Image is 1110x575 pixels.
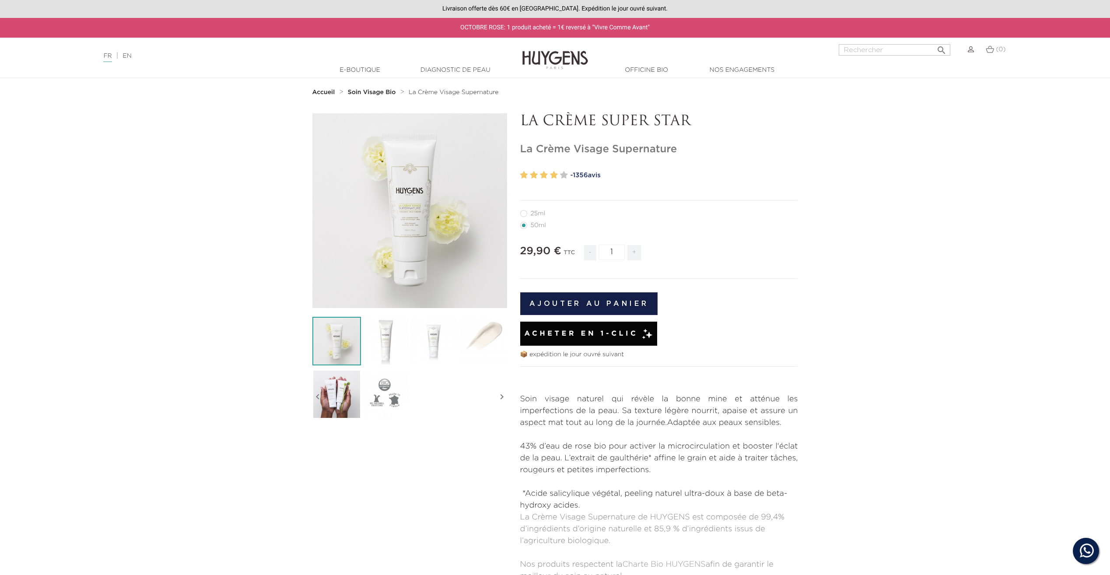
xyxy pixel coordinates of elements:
[936,42,947,53] i: 
[520,393,798,429] p: Soin visage naturel qui révèle la bonne mine et atténue les imperfections de la peau. Sa texture ...
[412,66,499,75] a: Diagnostic de peau
[530,169,538,182] label: 2
[409,89,498,95] span: La Crème Visage Supernature
[571,169,798,182] a: -1356avis
[522,37,588,70] img: Huygens
[312,317,361,365] img: La Crème Visage Supernature
[839,44,950,56] input: Rechercher
[560,169,568,182] label: 5
[550,169,558,182] label: 4
[584,245,596,260] span: -
[520,513,785,545] span: La Crème Visage Supernature de HUYGENS est composée de 99,4% d’ingrédients d’origine naturelle et...
[599,245,625,260] input: Quantité
[520,210,556,217] label: 25ml
[540,169,548,182] label: 3
[520,113,798,130] p: LA CRÈME SUPER STAR
[409,89,498,96] a: La Crème Visage Supernature
[627,245,641,260] span: +
[520,246,561,256] span: 29,90 €
[520,442,798,474] span: 43% d’eau de rose bio pour activer la microcirculation et booster l'éclat de la peau. L’extrait d...
[520,490,788,509] span: *Acide salicylique végétal, peeling naturel ultra-doux à base de beta-hydroxy acides.
[312,89,337,96] a: Accueil
[573,172,588,179] span: 1356
[520,222,557,229] label: 50ml
[410,317,458,365] img: La Crème Visage Supernature 25ml
[312,375,323,419] i: 
[564,243,575,267] div: TTC
[520,169,528,182] label: 1
[934,42,949,53] button: 
[348,89,398,96] a: Soin Visage Bio
[667,419,781,427] span: Adaptée aux peaux sensibles.
[622,561,705,568] a: Charte Bio HUYGENS
[312,370,361,418] img: La Crème Visage Supernature
[603,66,690,75] a: Officine Bio
[123,53,131,59] a: EN
[348,89,396,95] strong: Soin Visage Bio
[996,46,1006,53] span: (0)
[520,350,798,359] p: 📦 expédition le jour ouvré suivant
[99,51,456,61] div: |
[316,66,404,75] a: E-Boutique
[520,292,658,315] button: Ajouter au panier
[698,66,786,75] a: Nos engagements
[103,53,112,62] a: FR
[520,143,798,156] h1: La Crème Visage Supernature
[312,89,335,95] strong: Accueil
[497,375,507,419] i: 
